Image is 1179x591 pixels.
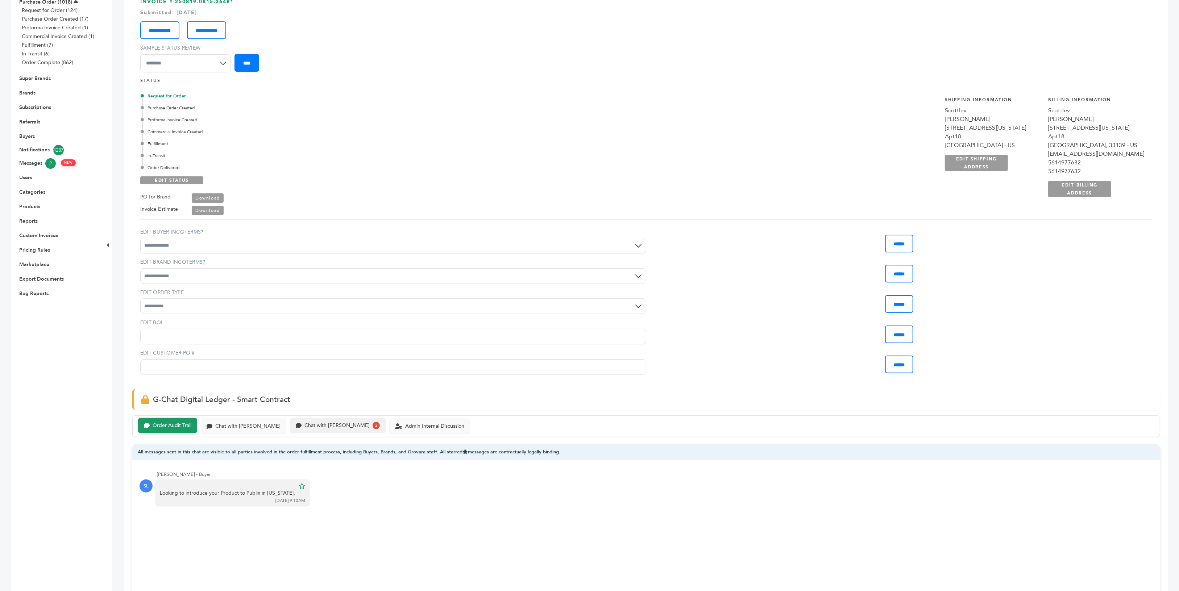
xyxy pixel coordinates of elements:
div: Looking to introduce your Product to Publix in [US_STATE]. [160,490,295,497]
div: [PERSON_NAME] [945,115,1041,123]
a: Download [192,206,224,215]
a: Products [19,203,40,210]
div: Fulfillment [142,141,494,147]
div: Commercial Invoice Created [142,129,494,135]
a: In-Transit (6) [22,50,50,57]
div: Order Audit Trail [153,423,191,429]
label: PO for Brand [140,193,171,201]
a: Purchase Order Created (17) [22,16,88,22]
div: [STREET_ADDRESS][US_STATE] [945,123,1041,132]
a: Referrals [19,118,40,125]
div: Request for Order [142,93,494,99]
label: EDIT BRAND INCOTERMS [140,259,646,266]
div: Chat with [PERSON_NAME] [304,423,370,429]
label: EDIT ORDER TYPE [140,289,646,296]
div: Purchase Order Created [142,105,494,111]
h4: Billing Information [1048,97,1144,106]
div: [PERSON_NAME] [1048,115,1144,123]
label: EDIT CUSTOMER PO # [140,349,646,357]
div: [STREET_ADDRESS][US_STATE] [1048,123,1144,132]
span: G-Chat Digital Ledger - Smart Contract [153,394,290,405]
a: EDIT SHIPPING ADDRESS [945,155,1008,171]
a: Brands [19,89,36,96]
a: Marketplace [19,261,49,268]
label: EDIT BUYER INCOTERMS [140,229,646,236]
div: Scottlev [945,106,1041,115]
span: 2 [45,158,56,169]
a: EDIT BILLING ADDRESS [1048,181,1111,197]
div: [GEOGRAPHIC_DATA], 33139 - US [1048,141,1144,150]
a: Buyers [19,133,35,140]
a: Users [19,174,32,181]
div: 5614977632 [1048,167,1144,176]
a: Notifications4237 [19,145,93,155]
div: [PERSON_NAME] - Buyer [157,471,1153,478]
div: [EMAIL_ADDRESS][DOMAIN_NAME] [1048,150,1144,158]
a: Download [192,193,224,203]
a: Categories [19,189,45,196]
a: Order Complete (862) [22,59,73,66]
span: 4237 [53,145,64,155]
a: Pricing Rules [19,247,50,253]
label: EDIT BOL [140,319,646,326]
a: EDIT STATUS [140,176,203,184]
h4: STATUS [140,77,1152,87]
a: Subscriptions [19,104,51,111]
div: In-Transit [142,152,494,159]
a: Request for Order (124) [22,7,78,14]
a: Reports [19,218,38,225]
div: 2 [373,422,380,429]
a: Commercial Invoice Created (1) [22,33,94,40]
a: Fulfillment (7) [22,42,53,49]
div: 5614977632 [1048,158,1144,167]
label: Sample Status Review [140,45,234,52]
div: Apt18 [1048,132,1144,141]
a: Export Documents [19,276,64,282]
div: [DATE] 9:10AM [275,498,305,504]
div: All messages sent in this chat are visible to all parties involved in the order fulfillment proce... [132,444,1160,461]
div: Order Delivered [142,164,494,171]
a: Proforma Invoice Created (1) [22,24,88,31]
div: Admin Internal Discussion [405,423,464,429]
a: ? [201,229,203,235]
h4: Shipping Information [945,97,1041,106]
a: ? [203,259,205,265]
a: Messages2 NEW [19,158,93,169]
div: SL [140,479,153,492]
label: Invoice Estimate [140,205,178,214]
div: Proforma Invoice Created [142,117,494,123]
a: Super Brands [19,75,51,82]
span: NEW [61,159,76,166]
div: Submitted: [DATE] [140,9,1152,16]
div: Scottlev [1048,106,1144,115]
div: Chat with [PERSON_NAME] [215,423,281,429]
a: Bug Reports [19,290,49,297]
a: Custom Invoices [19,232,58,239]
div: Apt18 [945,132,1041,141]
div: [GEOGRAPHIC_DATA] - US [945,141,1041,150]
